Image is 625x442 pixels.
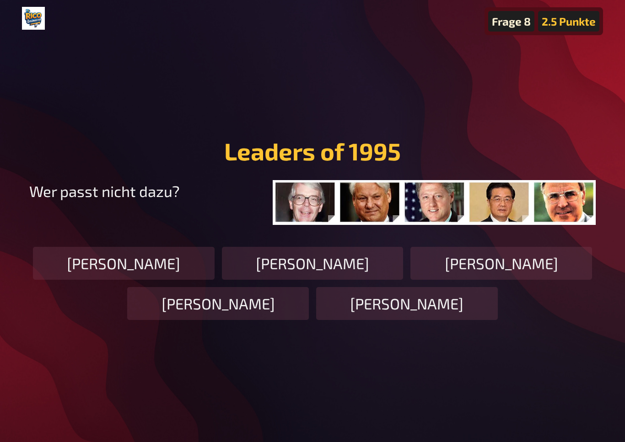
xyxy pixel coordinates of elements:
[316,287,498,320] div: [PERSON_NAME]
[29,137,596,165] h1: Leaders of 1995
[29,182,180,200] span: Wer passt nicht dazu?
[33,247,215,280] div: [PERSON_NAME]
[222,247,404,280] div: [PERSON_NAME]
[538,11,599,32] div: 2.5 Punkte
[410,247,592,280] div: [PERSON_NAME]
[273,180,596,225] img: IMG_1933
[488,11,534,32] div: Frage 8
[127,287,309,320] div: [PERSON_NAME]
